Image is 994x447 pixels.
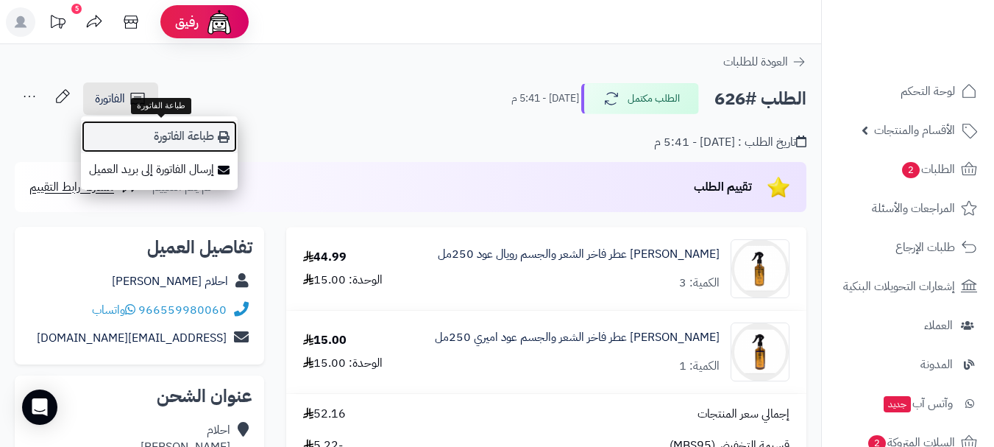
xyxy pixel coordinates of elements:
[831,152,985,187] a: الطلبات2
[895,237,955,258] span: طلبات الإرجاع
[303,272,383,289] div: الوحدة: 15.00
[831,191,985,226] a: المراجعات والأسئلة
[26,387,252,405] h2: عنوان الشحن
[831,308,985,343] a: العملاء
[303,332,347,349] div: 15.00
[882,393,953,414] span: وآتس آب
[714,84,806,114] h2: الطلب #626
[874,120,955,141] span: الأقسام والمنتجات
[679,275,720,292] div: الكمية: 3
[831,74,985,109] a: لوحة التحكم
[303,249,347,266] div: 44.99
[884,396,911,412] span: جديد
[831,386,985,421] a: وآتس آبجديد
[924,315,953,336] span: العملاء
[831,230,985,265] a: طلبات الإرجاع
[511,91,579,106] small: [DATE] - 5:41 م
[731,239,789,298] img: 1755026955-%D8%B1%D9%88%D9%8A%D8%A7%D9%84%20%D8%B9%D9%88%D8%AF%201-90x90.png
[83,82,158,115] a: الفاتورة
[872,198,955,219] span: المراجعات والأسئلة
[679,358,720,375] div: الكمية: 1
[138,301,227,319] a: 966559980060
[71,4,82,14] div: 5
[26,239,252,256] h2: تفاصيل العميل
[697,406,789,423] span: إجمالي سعر المنتجات
[831,269,985,304] a: إشعارات التحويلات البنكية
[920,354,953,375] span: المدونة
[654,134,806,151] div: تاريخ الطلب : [DATE] - 5:41 م
[303,355,383,372] div: الوحدة: 15.00
[175,13,199,31] span: رفيق
[95,90,125,108] span: الفاتورة
[92,301,135,319] a: واتساب
[731,323,789,381] img: 1755027216-%D8%B9%D9%88%D8%AF%20%D8%A7%D9%85%D9%8A%D8%B1%D9%8A%201-90x90.png
[438,246,720,263] a: [PERSON_NAME] عطر فاخر الشعر والجسم رويال عود 250مل
[29,178,114,196] span: مشاركة رابط التقييم
[81,153,238,186] a: إرسال الفاتورة إلى بريد العميل
[723,53,788,71] span: العودة للطلبات
[37,329,227,347] a: [EMAIL_ADDRESS][DOMAIN_NAME]
[901,159,955,180] span: الطلبات
[435,329,720,346] a: [PERSON_NAME] عطر فاخر الشعر والجسم عود اميري 250مل
[901,161,920,179] span: 2
[303,406,346,423] span: 52.16
[581,83,699,114] button: الطلب مكتمل
[112,272,228,290] a: احلام [PERSON_NAME]
[831,347,985,382] a: المدونة
[39,7,76,41] a: تحديثات المنصة
[723,53,806,71] a: العودة للطلبات
[131,98,191,114] div: طباعة الفاتورة
[205,7,234,37] img: ai-face.png
[694,178,752,196] span: تقييم الطلب
[894,21,980,52] img: logo-2.png
[901,81,955,102] span: لوحة التحكم
[29,178,139,196] a: مشاركة رابط التقييم
[22,390,57,425] div: Open Intercom Messenger
[843,276,955,297] span: إشعارات التحويلات البنكية
[81,120,238,153] a: طباعة الفاتورة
